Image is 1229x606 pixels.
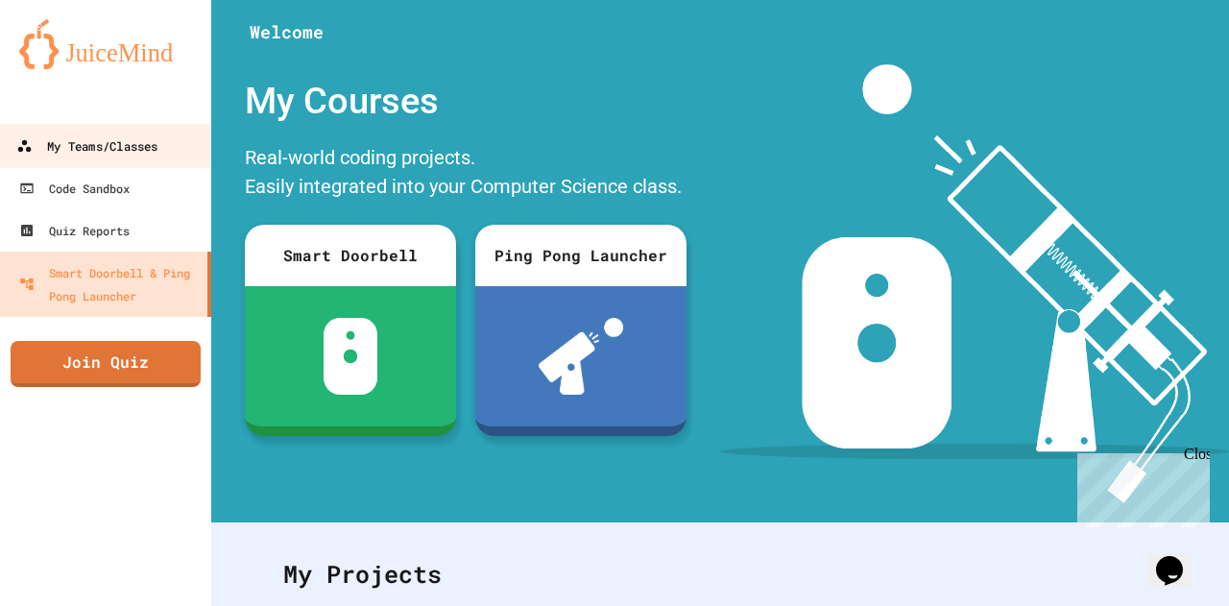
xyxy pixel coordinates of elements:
iframe: chat widget [1070,446,1210,527]
iframe: chat widget [1148,529,1210,587]
img: banner-image-my-projects.png [720,64,1229,503]
div: Chat with us now!Close [8,8,133,122]
img: sdb-white.svg [324,318,378,395]
div: Smart Doorbell [245,225,456,286]
div: Smart Doorbell & Ping Pong Launcher [19,261,200,307]
div: Real-world coding projects. Easily integrated into your Computer Science class. [235,138,696,210]
div: My Teams/Classes [16,134,157,158]
div: My Courses [235,64,696,138]
div: Code Sandbox [19,177,130,200]
div: Ping Pong Launcher [475,225,687,286]
div: Quiz Reports [19,219,130,242]
img: logo-orange.svg [19,19,192,69]
a: Join Quiz [11,341,201,387]
img: ppl-with-ball.png [539,318,624,395]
